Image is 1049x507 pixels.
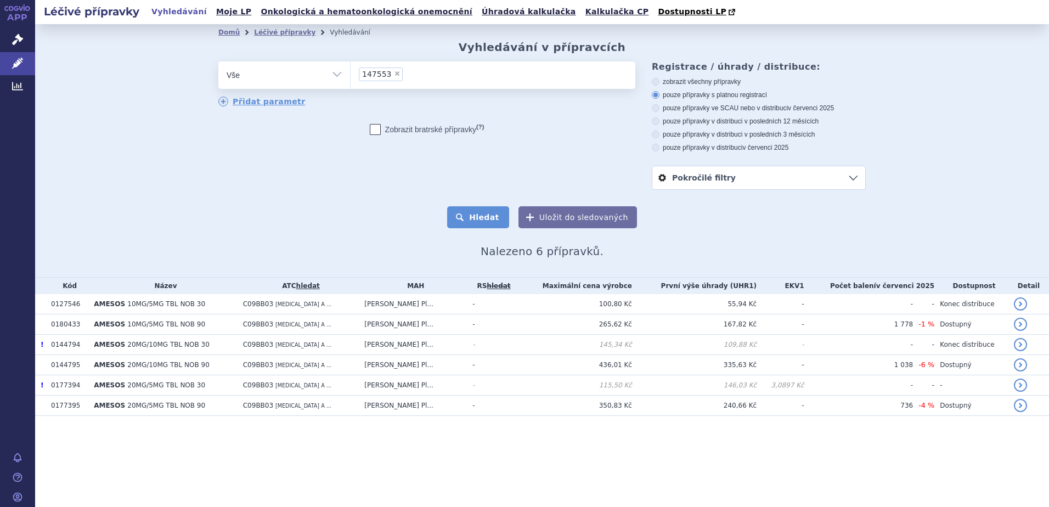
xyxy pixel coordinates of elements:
[804,375,913,396] td: -
[757,396,804,416] td: -
[467,314,515,335] td: -
[742,144,788,151] span: v červenci 2025
[652,143,866,152] label: pouze přípravky v distribuci
[127,300,205,308] span: 10MG/5MG TBL NOB 30
[804,278,935,294] th: Počet balení
[296,282,320,290] a: hledat
[487,282,510,290] a: vyhledávání neobsahuje žádnou platnou referenční skupinu
[652,130,866,139] label: pouze přípravky v distribuci v posledních 3 měsících
[243,402,273,409] span: C09BB03
[632,355,757,375] td: 335,63 Kč
[127,320,205,328] span: 10MG/5MG TBL NOB 90
[359,355,467,375] td: [PERSON_NAME] Pl...
[394,70,401,77] span: ×
[515,278,632,294] th: Maximální cena výrobce
[515,396,632,416] td: 350,83 Kč
[652,61,866,72] h3: Registrace / úhrady / distribuce:
[359,375,467,396] td: [PERSON_NAME] Pl...
[94,300,125,308] span: AMESOS
[127,381,205,389] span: 20MG/5MG TBL NOB 30
[127,402,205,409] span: 20MG/5MG TBL NOB 90
[41,341,43,348] span: Poslední data tohoto produktu jsou ze SCAU platného k 01.08.2022.
[515,375,632,396] td: 115,50 Kč
[467,278,515,294] th: RS
[934,396,1008,416] td: Dostupný
[757,294,804,314] td: -
[406,67,412,81] input: 147553
[515,314,632,335] td: 265,62 Kč
[359,314,467,335] td: [PERSON_NAME] Pl...
[330,24,385,41] li: Vyhledávání
[632,335,757,355] td: 109,88 Kč
[913,335,934,355] td: -
[243,300,273,308] span: C09BB03
[213,4,255,19] a: Moje LP
[370,124,484,135] label: Zobrazit bratrské přípravky
[218,97,306,106] a: Přidat parametr
[1014,399,1027,412] a: detail
[515,335,632,355] td: 145,34 Kč
[652,166,865,189] a: Pokročilé filtry
[46,335,88,355] td: 0144794
[359,335,467,355] td: [PERSON_NAME] Pl...
[757,335,804,355] td: -
[518,206,637,228] button: Uložit do sledovaných
[275,342,331,348] span: [MEDICAL_DATA] A ...
[94,341,125,348] span: AMESOS
[243,320,273,328] span: C09BB03
[254,29,315,36] a: Léčivé přípravky
[918,401,934,409] span: -4 %
[467,335,515,355] td: -
[934,294,1008,314] td: Konec distribuce
[46,396,88,416] td: 0177395
[804,355,913,375] td: 1 038
[876,282,934,290] span: v červenci 2025
[46,278,88,294] th: Kód
[459,41,626,54] h2: Vyhledávání v přípravcích
[1014,379,1027,392] a: detail
[218,29,240,36] a: Domů
[275,301,331,307] span: [MEDICAL_DATA] A ...
[652,104,866,112] label: pouze přípravky ve SCAU nebo v distribuci
[481,245,604,258] span: Nalezeno 6 přípravků.
[804,314,913,335] td: 1 778
[934,375,1008,396] td: -
[757,355,804,375] td: -
[478,4,579,19] a: Úhradová kalkulačka
[275,382,331,388] span: [MEDICAL_DATA] A ...
[658,7,726,16] span: Dostupnosti LP
[238,278,359,294] th: ATC
[515,355,632,375] td: 436,01 Kč
[243,381,273,389] span: C09BB03
[515,294,632,314] td: 100,80 Kč
[88,278,238,294] th: Název
[804,396,913,416] td: 736
[788,104,834,112] span: v červenci 2025
[632,278,757,294] th: První výše úhrady (UHR1)
[94,320,125,328] span: AMESOS
[804,335,913,355] td: -
[46,314,88,335] td: 0180433
[46,294,88,314] td: 0127546
[467,375,515,396] td: -
[275,362,331,368] span: [MEDICAL_DATA] A ...
[934,314,1008,335] td: Dostupný
[632,375,757,396] td: 146,03 Kč
[35,4,148,19] h2: Léčivé přípravky
[359,396,467,416] td: [PERSON_NAME] Pl...
[46,375,88,396] td: 0177394
[467,355,515,375] td: -
[632,294,757,314] td: 55,94 Kč
[243,341,273,348] span: C09BB03
[359,278,467,294] th: MAH
[94,402,125,409] span: AMESOS
[652,91,866,99] label: pouze přípravky s platnou registrací
[757,278,804,294] th: EKV1
[652,117,866,126] label: pouze přípravky v distribuci v posledních 12 měsících
[467,396,515,416] td: -
[1014,338,1027,351] a: detail
[243,361,273,369] span: C09BB03
[757,375,804,396] td: 3,0897 Kč
[918,320,934,328] span: -1 %
[913,375,934,396] td: -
